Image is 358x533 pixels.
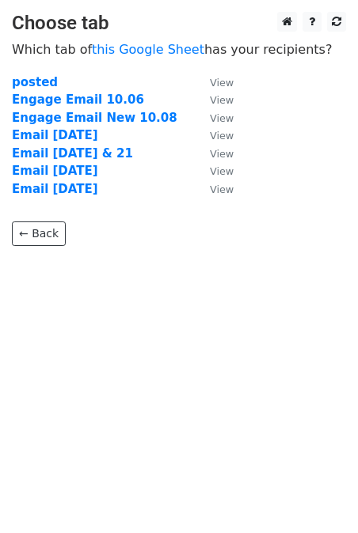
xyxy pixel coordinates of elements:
a: Engage Email 10.06 [12,93,144,107]
a: this Google Sheet [92,42,204,57]
a: View [194,93,234,107]
h3: Choose tab [12,12,346,35]
p: Which tab of has your recipients? [12,41,346,58]
a: View [194,75,234,89]
a: Email [DATE] [12,128,98,142]
a: View [194,182,234,196]
small: View [210,112,234,124]
a: View [194,164,234,178]
small: View [210,77,234,89]
small: View [210,94,234,106]
a: Email [DATE] [12,164,98,178]
a: Email [DATE] [12,182,98,196]
small: View [210,165,234,177]
a: ← Back [12,221,66,246]
a: Engage Email New 10.08 [12,111,177,125]
a: View [194,128,234,142]
a: View [194,111,234,125]
a: View [194,146,234,161]
small: View [210,183,234,195]
a: posted [12,75,58,89]
small: View [210,148,234,160]
a: Email [DATE] & 21 [12,146,133,161]
small: View [210,130,234,142]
